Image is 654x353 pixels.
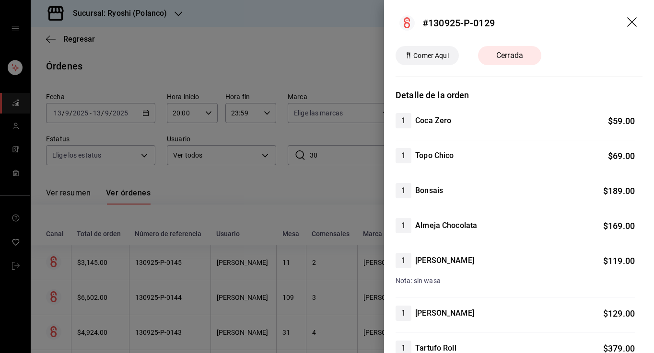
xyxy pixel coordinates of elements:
span: $ 119.00 [603,256,635,266]
span: $ 59.00 [608,116,635,126]
span: $ 69.00 [608,151,635,161]
span: 1 [396,150,411,161]
span: $ 129.00 [603,308,635,319]
span: $ 169.00 [603,221,635,231]
span: 1 [396,307,411,319]
span: Comer Aqui [409,51,452,61]
span: 1 [396,220,411,231]
span: 1 [396,115,411,126]
h3: Detalle de la orden [396,89,642,102]
h4: Bonsais [415,185,443,196]
h4: [PERSON_NAME] [415,307,474,319]
span: Cerrada [490,50,529,61]
button: drag [627,17,639,29]
span: 1 [396,255,411,266]
h4: [PERSON_NAME] [415,255,474,266]
h4: Coca Zero [415,115,451,126]
span: 1 [396,185,411,196]
span: $ 189.00 [603,186,635,196]
h4: Almeja Chocolata [415,220,477,231]
div: #130925-P-0129 [422,16,495,30]
h4: Topo Chico [415,150,454,161]
span: Nota: sin wasa [396,277,441,285]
